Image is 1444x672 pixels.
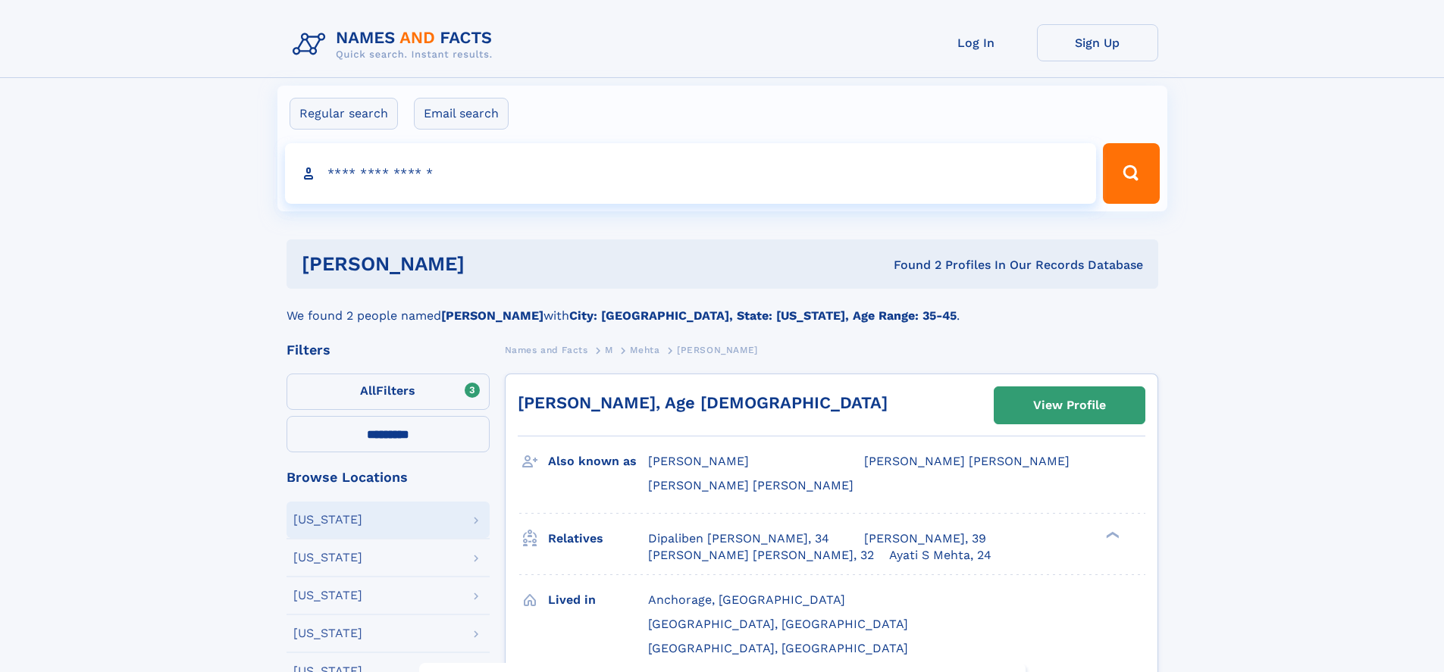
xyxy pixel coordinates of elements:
div: ❯ [1102,530,1120,539]
span: M [605,345,613,355]
a: View Profile [995,387,1145,424]
b: City: [GEOGRAPHIC_DATA], State: [US_STATE], Age Range: 35-45 [569,308,957,323]
img: Logo Names and Facts [287,24,505,65]
span: All [360,383,376,398]
input: search input [285,143,1097,204]
a: Dipaliben [PERSON_NAME], 34 [648,530,829,547]
div: View Profile [1033,388,1106,423]
a: [PERSON_NAME], Age [DEMOGRAPHIC_DATA] [518,393,888,412]
a: M [605,340,613,359]
a: Log In [916,24,1037,61]
span: [PERSON_NAME] [648,454,749,468]
span: [GEOGRAPHIC_DATA], [GEOGRAPHIC_DATA] [648,617,908,631]
label: Email search [414,98,509,130]
label: Regular search [290,98,398,130]
button: Search Button [1103,143,1159,204]
span: [GEOGRAPHIC_DATA], [GEOGRAPHIC_DATA] [648,641,908,655]
div: [US_STATE] [293,627,362,639]
h3: Relatives [548,526,648,552]
a: Ayati S Mehta, 24 [889,547,991,564]
span: [PERSON_NAME] [677,345,758,355]
span: [PERSON_NAME] [PERSON_NAME] [864,454,1070,468]
div: [US_STATE] [293,552,362,564]
div: [US_STATE] [293,514,362,526]
div: [US_STATE] [293,589,362,602]
div: Browse Locations [287,470,490,484]
a: Names and Facts [505,340,588,359]
span: Anchorage, [GEOGRAPHIC_DATA] [648,592,845,607]
a: Sign Up [1037,24,1158,61]
h3: Lived in [548,587,648,613]
a: [PERSON_NAME] [PERSON_NAME], 32 [648,547,874,564]
a: Mehta [630,340,659,359]
div: Filters [287,343,490,357]
div: We found 2 people named with . [287,289,1158,325]
h3: Also known as [548,449,648,474]
span: Mehta [630,345,659,355]
h1: [PERSON_NAME] [302,255,679,273]
label: Filters [287,374,490,410]
div: Found 2 Profiles In Our Records Database [679,257,1143,273]
span: [PERSON_NAME] [PERSON_NAME] [648,478,854,492]
a: [PERSON_NAME], 39 [864,530,986,547]
b: [PERSON_NAME] [441,308,543,323]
